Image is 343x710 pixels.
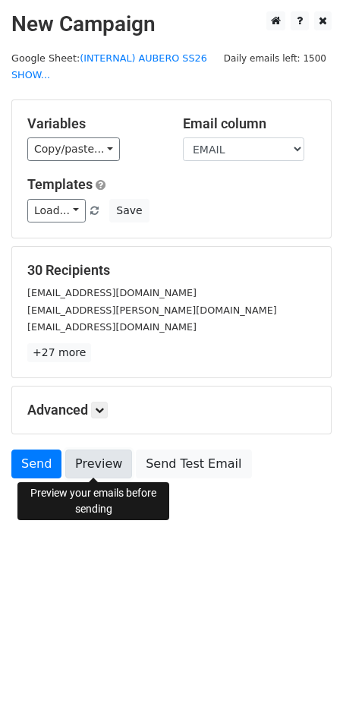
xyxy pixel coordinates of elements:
iframe: Chat Widget [267,637,343,710]
small: [EMAIL_ADDRESS][DOMAIN_NAME] [27,321,197,333]
a: (INTERNAL) AUBERO SS26 SHOW... [11,52,207,81]
div: Preview your emails before sending [17,482,169,520]
a: Copy/paste... [27,137,120,161]
h5: Variables [27,115,160,132]
h2: New Campaign [11,11,332,37]
a: +27 more [27,343,91,362]
a: Send [11,450,61,478]
h5: 30 Recipients [27,262,316,279]
a: Daily emails left: 1500 [219,52,332,64]
small: [EMAIL_ADDRESS][DOMAIN_NAME] [27,287,197,298]
a: Load... [27,199,86,222]
small: Google Sheet: [11,52,207,81]
span: Daily emails left: 1500 [219,50,332,67]
a: Preview [65,450,132,478]
h5: Email column [183,115,316,132]
button: Save [109,199,149,222]
a: Send Test Email [136,450,251,478]
a: Templates [27,176,93,192]
h5: Advanced [27,402,316,418]
small: [EMAIL_ADDRESS][PERSON_NAME][DOMAIN_NAME] [27,305,277,316]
